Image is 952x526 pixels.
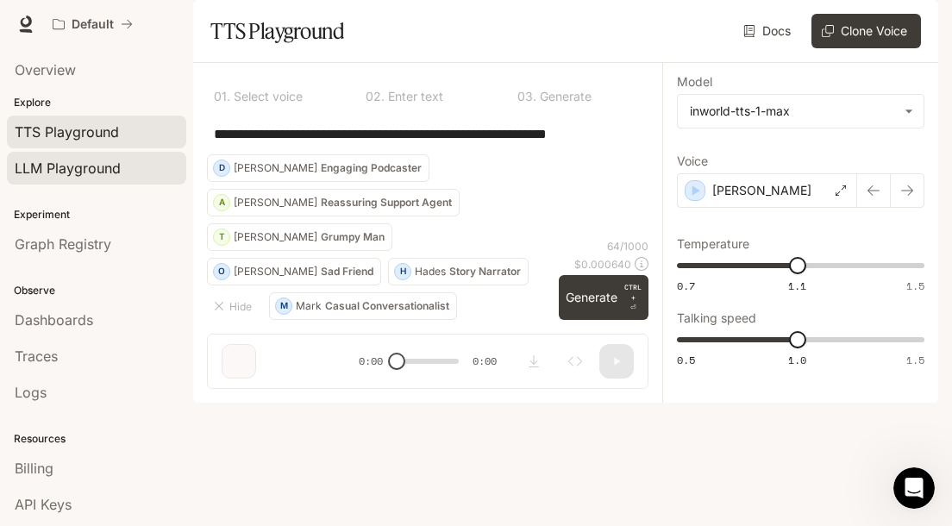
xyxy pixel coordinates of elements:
button: D[PERSON_NAME]Engaging Podcaster [207,154,429,182]
p: [PERSON_NAME] [234,197,317,208]
p: Hades [415,266,446,277]
button: Clone Voice [811,14,921,48]
button: MMarkCasual Conversationalist [269,292,457,320]
span: 1.0 [788,353,806,367]
div: inworld-tts-1-max [678,95,924,128]
span: 1.5 [906,353,924,367]
p: 0 3 . [517,91,536,103]
button: Hide [207,292,262,320]
p: Enter text [385,91,443,103]
span: 0.7 [677,279,695,293]
p: CTRL + [624,282,642,303]
button: All workspaces [45,7,141,41]
p: Casual Conversationalist [325,301,449,311]
p: Generate [536,91,592,103]
p: [PERSON_NAME] [712,182,811,199]
p: Voice [677,155,708,167]
span: 1.1 [788,279,806,293]
p: Reassuring Support Agent [321,197,452,208]
button: O[PERSON_NAME]Sad Friend [207,258,381,285]
p: Model [677,76,712,88]
p: Sad Friend [321,266,373,277]
button: A[PERSON_NAME]Reassuring Support Agent [207,189,460,216]
button: HHadesStory Narrator [388,258,529,285]
span: 1.5 [906,279,924,293]
div: H [395,258,410,285]
button: GenerateCTRL +⏎ [559,275,648,320]
p: Default [72,17,114,32]
iframe: Intercom live chat [893,467,935,509]
div: T [214,223,229,251]
p: 0 1 . [214,91,230,103]
div: inworld-tts-1-max [690,103,896,120]
p: Story Narrator [449,266,521,277]
p: [PERSON_NAME] [234,163,317,173]
p: Temperature [677,238,749,250]
p: ⏎ [624,282,642,313]
h1: TTS Playground [210,14,344,48]
p: Talking speed [677,312,756,324]
p: [PERSON_NAME] [234,232,317,242]
div: O [214,258,229,285]
a: Docs [740,14,798,48]
div: M [276,292,291,320]
p: Engaging Podcaster [321,163,422,173]
p: 0 2 . [366,91,385,103]
button: T[PERSON_NAME]Grumpy Man [207,223,392,251]
p: [PERSON_NAME] [234,266,317,277]
p: Grumpy Man [321,232,385,242]
div: A [214,189,229,216]
div: D [214,154,229,182]
span: 0.5 [677,353,695,367]
p: Select voice [230,91,303,103]
p: Mark [296,301,322,311]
